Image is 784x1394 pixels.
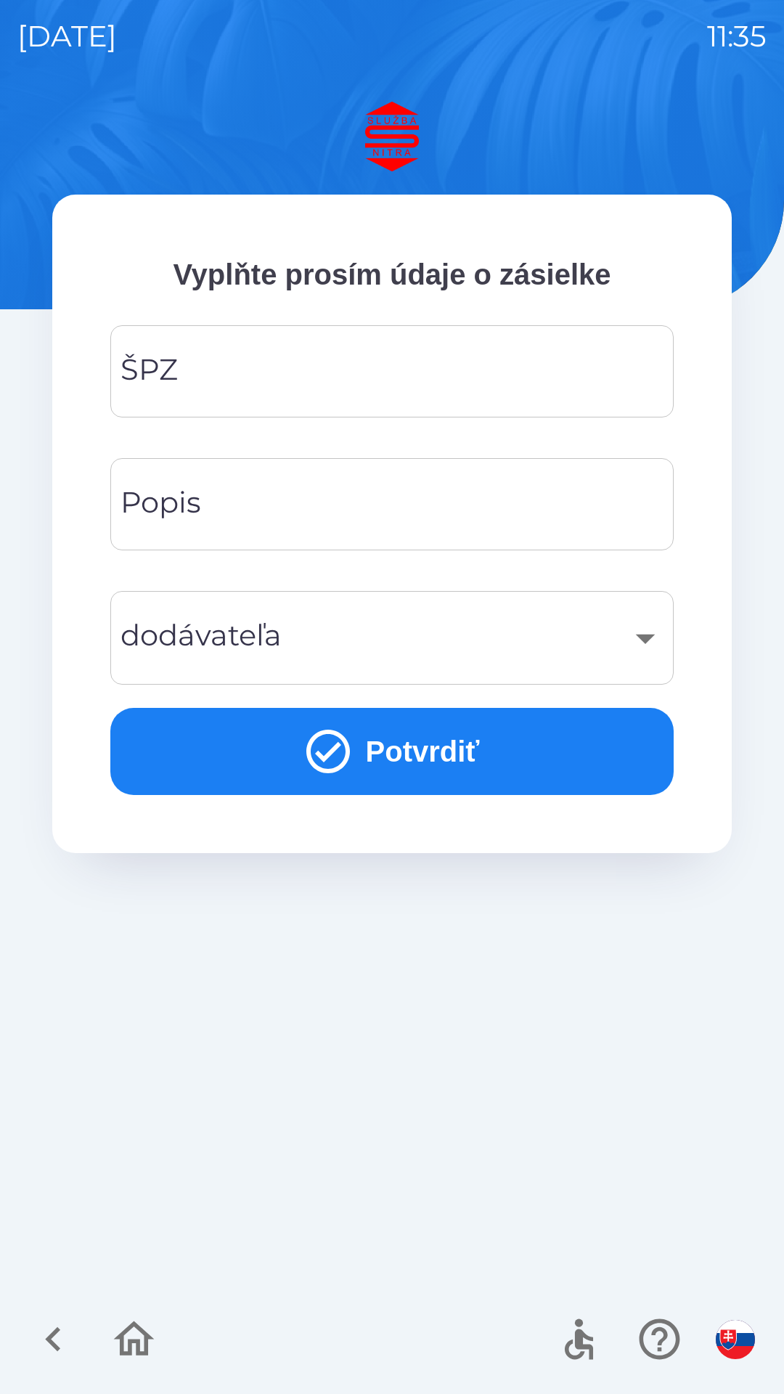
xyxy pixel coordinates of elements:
img: sk flag [716,1320,755,1359]
p: Vyplňte prosím údaje o zásielke [110,253,674,296]
button: Potvrdiť [110,708,674,795]
img: Logo [52,102,732,171]
p: [DATE] [17,15,117,58]
p: 11:35 [707,15,767,58]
